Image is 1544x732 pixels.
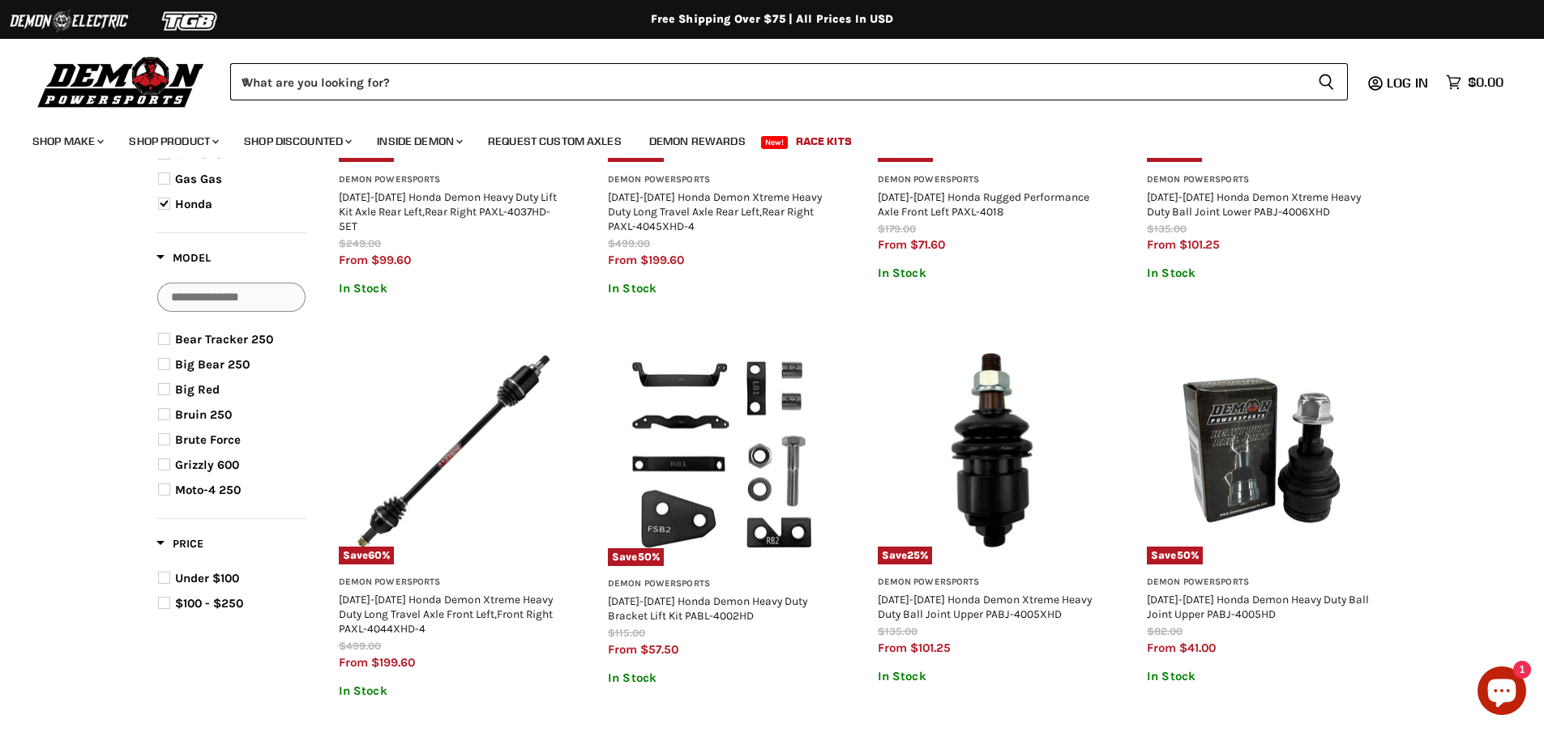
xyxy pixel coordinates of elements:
[175,596,243,611] span: $100 - $250
[230,63,1348,100] form: Product
[1387,74,1428,91] span: Log in
[608,336,837,566] img: 2001-2014 Honda Demon Heavy Duty Bracket Lift Kit PABL-4002HD
[476,125,634,158] a: Request Custom Axles
[878,190,1089,218] a: [DATE]-[DATE] Honda Rugged Performance Axle Front Left PAXL-4018
[608,253,637,267] span: from
[878,625,917,637] span: $135.00
[1147,237,1176,252] span: from
[339,282,568,296] p: In Stock
[1147,547,1203,564] span: Save %
[175,407,232,422] span: Bruin 250
[1305,63,1348,100] button: Search
[339,174,568,186] h3: Demon Powersports
[175,172,222,186] span: Gas Gas
[1147,577,1376,589] h3: Demon Powersports
[8,6,130,36] img: Demon Electric Logo 2
[32,53,210,110] img: Demon Powersports
[156,250,211,270] button: Filter by Model
[156,537,203,551] span: Price
[878,593,1092,620] a: [DATE]-[DATE] Honda Demon Xtreme Heavy Duty Ball Joint Upper PABJ-4005XHD
[878,336,1107,565] a: 2015-2023 Honda Demon Xtreme Heavy Duty Ball Joint Upper PABJ-4005XHDSave25%
[175,457,239,472] span: Grizzly 600
[175,571,239,585] span: Under $100
[339,237,381,249] span: $249.00
[20,125,113,158] a: Shop Make
[339,640,381,652] span: $499.00
[124,12,1421,27] div: Free Shipping Over $75 | All Prices In USD
[608,627,645,639] span: $115.00
[339,336,568,565] img: 2019-2023 Honda Demon Xtreme Heavy Duty Long Travel Axle Front Left,Front Right PAXL-4044XHD-4
[878,237,907,252] span: from
[339,593,553,635] a: [DATE]-[DATE] Honda Demon Xtreme Heavy Duty Long Travel Axle Front Left,Front Right PAXL-4044XHD-4
[878,266,1107,280] p: In Stock
[608,548,664,566] span: Save %
[117,125,229,158] a: Shop Product
[156,251,211,265] span: Model
[784,125,864,158] a: Race Kits
[608,671,837,685] p: In Stock
[175,332,273,347] span: Bear Tracker 250
[1473,666,1531,719] inbox-online-store-chat: Shopify online store chat
[230,63,1305,100] input: When autocomplete results are available use up and down arrows to review and enter to select
[371,253,411,267] span: $99.60
[1147,174,1376,186] h3: Demon Powersports
[365,125,473,158] a: Inside Demon
[907,549,920,561] span: 25
[368,549,382,561] span: 60
[640,253,684,267] span: $199.60
[637,125,758,158] a: Demon Rewards
[1179,640,1216,655] span: $41.00
[1147,266,1376,280] p: In Stock
[1147,625,1183,637] span: $82.00
[175,483,241,497] span: Moto-4 250
[175,432,241,447] span: Brute Force
[1179,237,1220,252] span: $101.25
[1438,70,1512,94] a: $0.00
[878,547,933,564] span: Save %
[156,536,203,556] button: Filter by Price
[1147,670,1376,683] p: In Stock
[1147,640,1176,655] span: from
[339,655,368,670] span: from
[910,640,951,655] span: $101.25
[608,237,650,249] span: $499.00
[371,655,415,670] span: $199.60
[608,282,837,296] p: In Stock
[1147,336,1376,565] a: 2019-2024 Honda Demon Heavy Duty Ball Joint Upper PABJ-4005HDSave50%
[878,336,1107,565] img: 2015-2023 Honda Demon Xtreme Heavy Duty Ball Joint Upper PABJ-4005XHD
[1177,549,1191,561] span: 50
[608,174,837,186] h3: Demon Powersports
[1468,74,1503,90] span: $0.00
[608,642,637,657] span: from
[339,547,395,564] span: Save %
[878,640,907,655] span: from
[130,6,251,36] img: TGB Logo 2
[878,223,916,235] span: $179.00
[638,551,652,563] span: 50
[640,642,678,657] span: $57.50
[1147,336,1376,565] img: 2019-2024 Honda Demon Heavy Duty Ball Joint Upper PABJ-4005HD
[339,190,557,232] a: [DATE]-[DATE] Honda Demon Heavy Duty Lift Kit Axle Rear Left,Rear Right PAXL-4037HD-5ET
[20,118,1499,158] ul: Main menu
[608,336,837,566] a: 2001-2014 Honda Demon Heavy Duty Bracket Lift Kit PABL-4002HDSave50%
[1379,75,1438,90] a: Log in
[175,382,220,397] span: Big Red
[232,125,361,158] a: Shop Discounted
[608,190,822,232] a: [DATE]-[DATE] Honda Demon Xtreme Heavy Duty Long Travel Axle Rear Left,Rear Right PAXL-4045XHD-4
[910,237,945,252] span: $71.60
[339,684,568,698] p: In Stock
[761,136,789,149] span: New!
[339,577,568,589] h3: Demon Powersports
[1147,593,1369,620] a: [DATE]-[DATE] Honda Demon Heavy Duty Ball Joint Upper PABJ-4005HD
[175,197,212,211] span: Honda
[175,357,250,372] span: Big Bear 250
[339,336,568,565] a: 2019-2023 Honda Demon Xtreme Heavy Duty Long Travel Axle Front Left,Front Right PAXL-4044XHD-4Sav...
[1147,190,1361,218] a: [DATE]-[DATE] Honda Demon Xtreme Heavy Duty Ball Joint Lower PABJ-4006XHD
[878,577,1107,589] h3: Demon Powersports
[878,174,1107,186] h3: Demon Powersports
[608,594,807,622] a: [DATE]-[DATE] Honda Demon Heavy Duty Bracket Lift Kit PABL-4002HD
[878,670,1107,683] p: In Stock
[157,283,306,312] input: Search Options
[608,578,837,590] h3: Demon Powersports
[339,253,368,267] span: from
